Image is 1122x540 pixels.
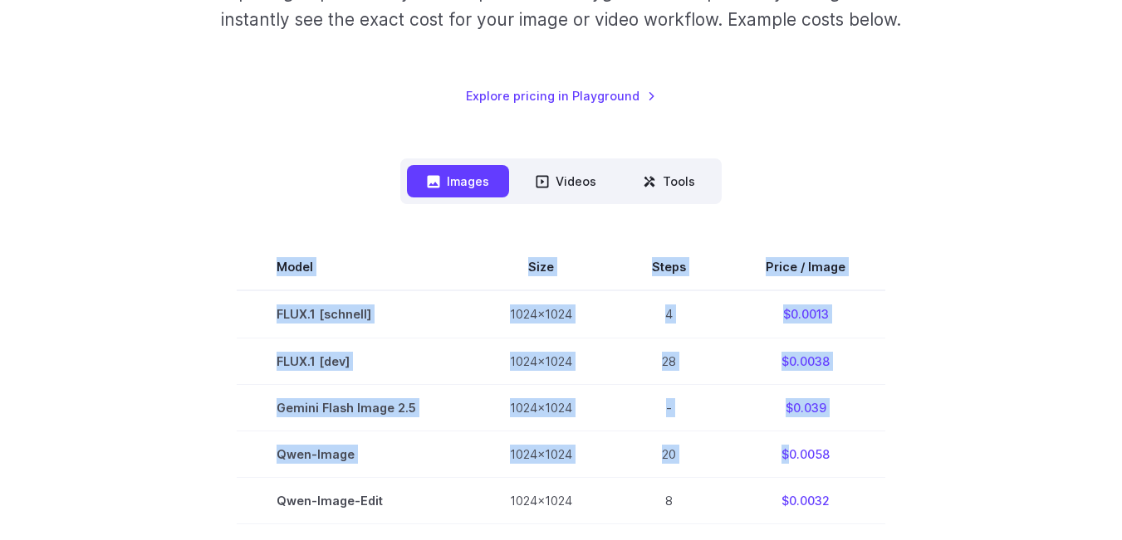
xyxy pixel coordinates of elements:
th: Size [470,244,612,290]
td: 1024x1024 [470,477,612,523]
td: $0.039 [726,384,885,431]
td: - [612,384,726,431]
td: 4 [612,290,726,338]
td: 28 [612,338,726,384]
td: 1024x1024 [470,384,612,431]
td: 8 [612,477,726,523]
td: FLUX.1 [dev] [237,338,470,384]
td: 20 [612,431,726,477]
th: Steps [612,244,726,290]
td: $0.0013 [726,290,885,338]
td: 1024x1024 [470,290,612,338]
th: Model [237,244,470,290]
button: Images [407,165,509,197]
button: Tools [623,165,715,197]
td: 1024x1024 [470,338,612,384]
td: $0.0032 [726,477,885,523]
span: Gemini Flash Image 2.5 [277,398,430,417]
td: 1024x1024 [470,431,612,477]
td: Qwen-Image [237,431,470,477]
button: Videos [516,165,616,197]
td: Qwen-Image-Edit [237,477,470,523]
a: Explore pricing in Playground [466,86,656,105]
td: $0.0058 [726,431,885,477]
td: FLUX.1 [schnell] [237,290,470,338]
td: $0.0038 [726,338,885,384]
th: Price / Image [726,244,885,290]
